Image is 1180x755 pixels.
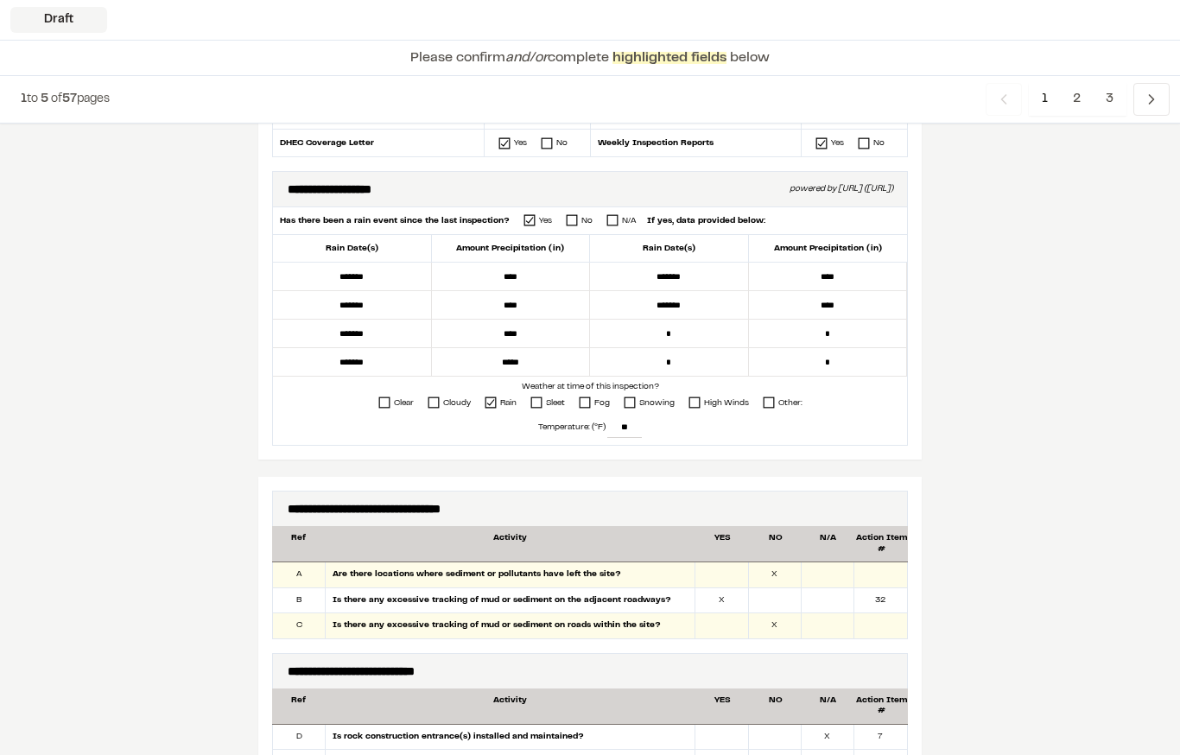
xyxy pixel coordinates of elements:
div: Other: [778,397,803,409]
div: N/A [622,214,637,227]
div: Snowing [639,397,675,409]
div: Activity [325,695,695,717]
div: High Winds [704,397,749,409]
div: Amount Precipitation (in) [749,235,908,262]
div: X [749,613,802,638]
div: X [695,588,748,613]
div: Is rock construction entrance(s) installed and maintained? [326,725,695,750]
div: X [749,562,802,587]
div: Activity [325,533,695,555]
div: Cloudy [443,397,471,409]
div: N/A [802,695,854,717]
div: Ref [272,533,325,555]
div: Has there been a rain event since the last inspection? [280,214,510,227]
div: No [556,136,568,149]
div: Yes [539,214,552,227]
div: DHEC Coverage Letter [273,130,485,156]
div: Is there any excessive tracking of mud or sediment on the adjacent roadways? [326,588,695,613]
span: 3 [1093,83,1126,116]
div: Action Item # [855,533,908,555]
span: 1 [21,94,27,105]
div: Rain Date(s) [273,235,432,262]
div: Weekly Inspection Reports [590,130,802,156]
div: Ref [272,695,325,717]
div: C [273,613,326,638]
div: No [873,136,885,149]
span: and/or [505,52,548,64]
div: YES [696,533,749,555]
p: to of pages [21,90,110,109]
div: Weather at time of this inspection? [273,380,907,393]
div: YES [696,695,749,717]
div: Fog [594,397,610,409]
div: NO [749,533,802,555]
div: Temperature: (°F) [273,413,907,441]
div: D [273,725,326,750]
div: NO [749,695,802,717]
span: highlighted fields [612,52,726,64]
div: Action Item # [855,695,908,717]
div: Rain Date(s) [590,235,749,262]
p: Please confirm complete below [410,48,770,68]
div: Yes [514,136,527,149]
div: 7 [854,725,907,750]
div: N/A [802,533,854,555]
div: Are there locations where sediment or pollutants have left the site? [326,562,695,587]
div: powered by [URL] ([URL]) [790,182,893,196]
span: 2 [1060,83,1094,116]
span: 57 [62,94,77,105]
div: If yes, data provided below: [637,214,765,227]
div: A [273,562,326,587]
span: 1 [1029,83,1061,116]
nav: Navigation [986,83,1170,116]
div: Rain [500,397,517,409]
div: X [802,725,854,750]
div: 32 [854,588,907,613]
div: No [581,214,593,227]
div: Sleet [546,397,565,409]
div: Clear [394,397,414,409]
div: Amount Precipitation (in) [432,235,591,262]
span: 5 [41,94,48,105]
div: Draft [10,7,107,33]
div: Yes [831,136,844,149]
div: B [273,588,326,613]
div: Is there any excessive tracking of mud or sediment on roads within the site? [326,613,695,638]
